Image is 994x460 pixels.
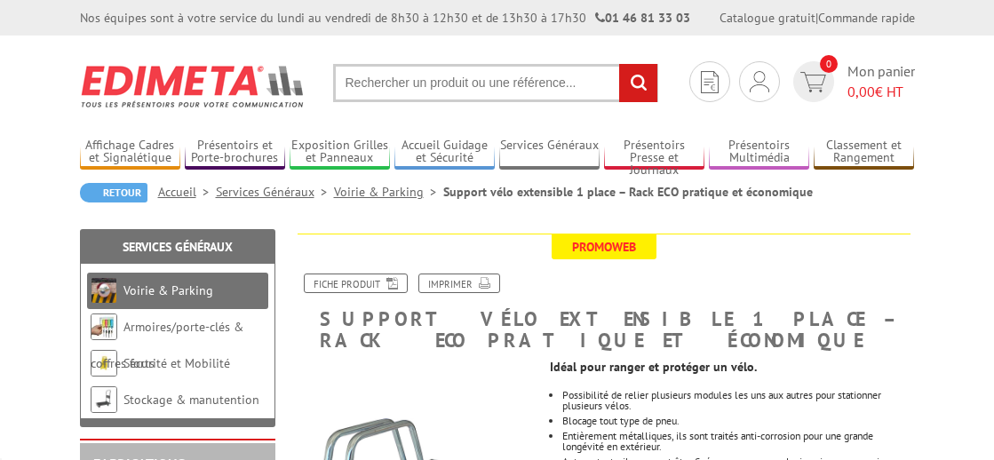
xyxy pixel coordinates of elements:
[333,64,658,102] input: Rechercher un produit ou une référence...
[304,274,408,293] a: Fiche produit
[123,392,259,408] a: Stockage & manutention
[185,138,285,167] a: Présentoirs et Porte-brochures
[80,9,690,27] div: Nos équipes sont à votre service du lundi au vendredi de 8h30 à 12h30 et de 13h30 à 17h30
[550,359,757,375] strong: Idéal pour ranger et protéger un vélo.
[562,390,915,411] li: Possibilité de relier plusieurs modules les uns aux autres pour stationner plusieurs vélos.
[800,72,826,92] img: devis rapide
[216,184,334,200] a: Services Généraux
[814,138,914,167] a: Classement et Rangement
[847,82,915,102] span: € HT
[619,64,657,102] input: rechercher
[123,355,230,371] a: Sécurité et Mobilité
[604,138,704,167] a: Présentoirs Presse et Journaux
[91,277,117,304] img: Voirie & Parking
[123,239,233,255] a: Services Généraux
[80,138,180,167] a: Affichage Cadres et Signalétique
[709,138,809,167] a: Présentoirs Multimédia
[552,234,656,259] span: Promoweb
[91,319,243,371] a: Armoires/porte-clés & coffres forts
[562,416,915,426] li: Blocage tout type de pneu.
[418,274,500,293] a: Imprimer
[290,138,390,167] a: Exposition Grilles et Panneaux
[123,282,213,298] a: Voirie & Parking
[334,184,443,200] a: Voirie & Parking
[720,10,815,26] a: Catalogue gratuit
[595,10,690,26] strong: 01 46 81 33 03
[499,138,600,167] a: Services Généraux
[847,83,875,100] span: 0,00
[818,10,915,26] a: Commande rapide
[847,61,915,102] span: Mon panier
[789,61,915,102] a: devis rapide 0 Mon panier 0,00€ HT
[80,183,147,202] a: Retour
[91,313,117,340] img: Armoires/porte-clés & coffres forts
[701,71,719,93] img: devis rapide
[720,9,915,27] div: |
[394,138,495,167] a: Accueil Guidage et Sécurité
[820,55,838,73] span: 0
[91,386,117,413] img: Stockage & manutention
[750,71,769,92] img: devis rapide
[80,53,306,119] img: Edimeta
[443,183,813,201] li: Support vélo extensible 1 place – Rack ECO pratique et économique
[158,184,216,200] a: Accueil
[562,431,915,452] li: Entièrement métalliques, ils sont traités anti-corrosion pour une grande longévité en extérieur.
